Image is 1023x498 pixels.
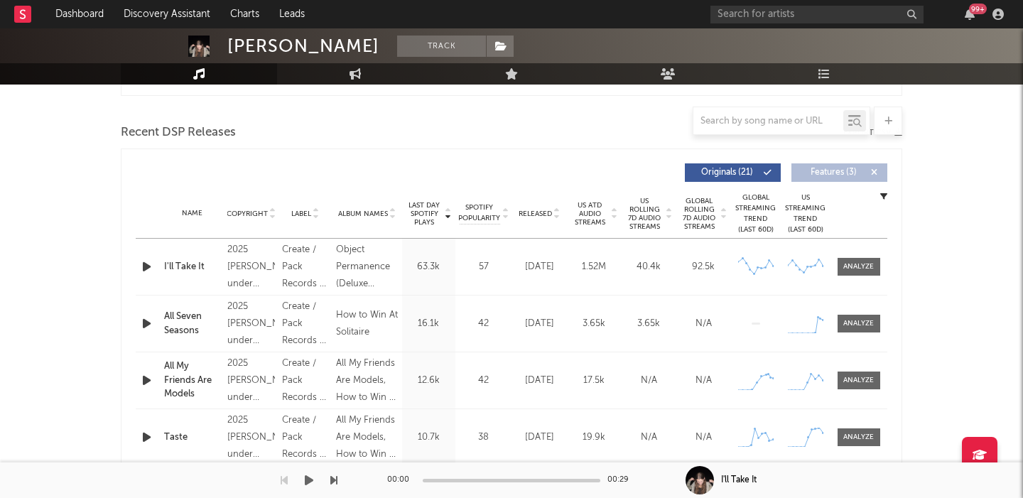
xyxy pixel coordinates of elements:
div: 3.65k [570,317,618,331]
div: Create / Pack Records - JV [282,412,329,463]
span: Spotify Popularity [458,202,500,224]
div: 63.3k [406,260,452,274]
div: Name [164,208,220,219]
button: 99+ [965,9,975,20]
div: 2025 [PERSON_NAME] under exclusive license to Pack Records, Inc. / Create Music Group, Inc. [227,355,274,406]
div: N/A [680,317,727,331]
div: 57 [459,260,509,274]
span: Label [291,210,311,218]
div: 3.65k [625,317,673,331]
span: Global Rolling 7D Audio Streams [680,197,719,231]
a: All Seven Seasons [164,310,220,337]
div: US Streaming Trend (Last 60D) [784,193,827,235]
div: 1.52M [570,260,618,274]
div: 2025 [PERSON_NAME] under exclusive license to Pack Records, Inc. / Create Music Group, Inc. [227,298,274,350]
div: 10.7k [406,431,452,445]
span: US ATD Audio Streams [570,201,610,227]
div: How to Win At Solitaire [336,307,399,341]
div: N/A [625,431,673,445]
div: 2025 [PERSON_NAME] under exclusive license to Pack Records, Inc. / Create Music Group, Inc. [227,412,274,463]
div: 92.5k [680,260,727,274]
button: Track [397,36,486,57]
div: [DATE] [516,317,563,331]
span: Copyright [227,210,268,218]
div: 42 [459,317,509,331]
div: N/A [625,374,673,388]
div: 16.1k [406,317,452,331]
div: 42 [459,374,509,388]
a: All My Friends Are Models [164,359,220,401]
a: I'll Take It [164,260,220,274]
div: All My Friends Are Models, How to Win At Solitaire [336,355,399,406]
input: Search by song name or URL [693,116,843,127]
div: [DATE] [516,374,563,388]
div: Object Permanence (Deluxe Edition) [336,242,399,293]
div: 00:29 [607,472,636,489]
div: [DATE] [516,431,563,445]
span: Album Names [338,210,388,218]
span: Originals ( 21 ) [694,168,759,177]
div: 00:00 [387,472,416,489]
span: Released [519,210,552,218]
div: All My Friends Are Models, How to Win At Solitaire, Taste [336,412,399,463]
button: Originals(21) [685,163,781,182]
div: 12.6k [406,374,452,388]
div: 38 [459,431,509,445]
span: US Rolling 7D Audio Streams [625,197,664,231]
div: 17.5k [570,374,618,388]
div: 19.9k [570,431,618,445]
div: N/A [680,431,727,445]
span: Features ( 3 ) [801,168,866,177]
input: Search for artists [710,6,924,23]
div: Create / Pack Records - JV [282,355,329,406]
div: [PERSON_NAME] [227,36,379,57]
div: Global Streaming Trend (Last 60D) [735,193,777,235]
div: 99 + [969,4,987,14]
span: Last Day Spotify Plays [406,201,443,227]
div: 40.4k [625,260,673,274]
button: Features(3) [791,163,887,182]
div: Create / Pack Records - JV [282,242,329,293]
div: 2025 [PERSON_NAME] under exclusive license to Pack Records, Inc. / Create Music Group, Inc. [227,242,274,293]
a: Taste [164,431,220,445]
div: N/A [680,374,727,388]
div: I'll Take It [721,474,757,487]
div: Create / Pack Records - JV [282,298,329,350]
div: [DATE] [516,260,563,274]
